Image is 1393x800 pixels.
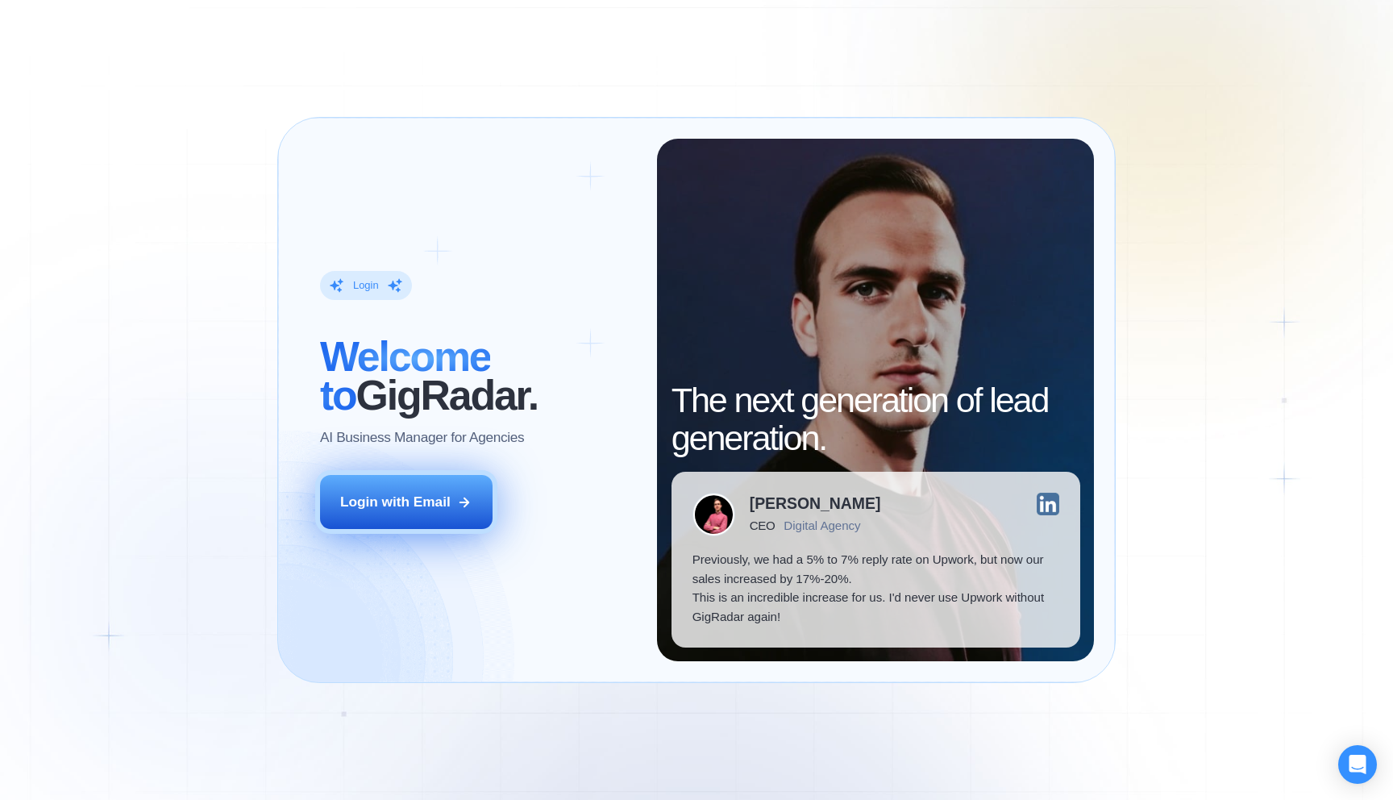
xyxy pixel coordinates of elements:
[320,428,524,448] p: AI Business Manager for Agencies
[692,550,1059,627] p: Previously, we had a 5% to 7% reply rate on Upwork, but now our sales increased by 17%-20%. This ...
[353,278,379,292] div: Login
[784,519,860,532] div: Digital Agency
[750,496,881,511] div: [PERSON_NAME]
[672,381,1080,458] h2: The next generation of lead generation.
[320,333,490,419] span: Welcome to
[1338,745,1377,784] div: Open Intercom Messenger
[320,338,637,415] h2: ‍ GigRadar.
[750,519,776,532] div: CEO
[320,475,493,529] button: Login with Email
[340,493,451,512] div: Login with Email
